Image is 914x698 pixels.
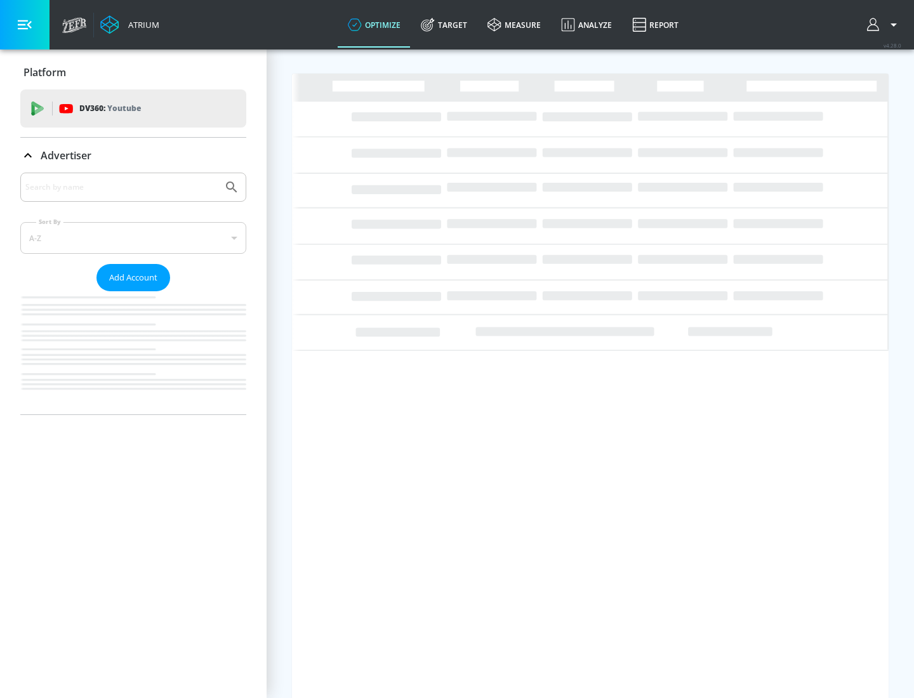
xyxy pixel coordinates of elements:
p: Platform [23,65,66,79]
a: optimize [338,2,411,48]
label: Sort By [36,218,63,226]
p: DV360: [79,102,141,115]
span: v 4.28.0 [884,42,901,49]
a: Report [622,2,689,48]
div: Platform [20,55,246,90]
div: DV360: Youtube [20,89,246,128]
p: Advertiser [41,148,91,162]
button: Add Account [96,264,170,291]
p: Youtube [107,102,141,115]
div: Atrium [123,19,159,30]
a: Atrium [100,15,159,34]
span: Add Account [109,270,157,285]
nav: list of Advertiser [20,291,246,414]
a: Target [411,2,477,48]
div: A-Z [20,222,246,254]
a: measure [477,2,551,48]
div: Advertiser [20,138,246,173]
a: Analyze [551,2,622,48]
div: Advertiser [20,173,246,414]
input: Search by name [25,179,218,195]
